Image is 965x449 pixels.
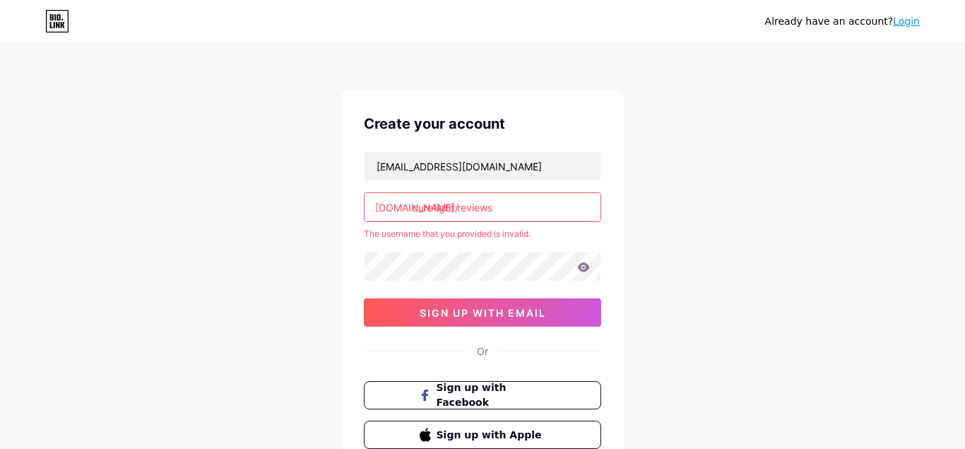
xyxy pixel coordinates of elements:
span: sign up with email [420,307,546,319]
div: [DOMAIN_NAME]/ [375,200,458,215]
span: Sign up with Facebook [437,380,546,410]
button: sign up with email [364,298,601,327]
div: Or [477,344,488,358]
input: username [365,193,600,221]
button: Sign up with Apple [364,421,601,449]
div: Create your account [364,113,601,134]
div: The username that you provided is invalid. [364,228,601,240]
div: Already have an account? [765,14,920,29]
button: Sign up with Facebook [364,381,601,409]
span: Sign up with Apple [437,428,546,443]
a: Login [893,16,920,27]
input: Email [365,152,600,180]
